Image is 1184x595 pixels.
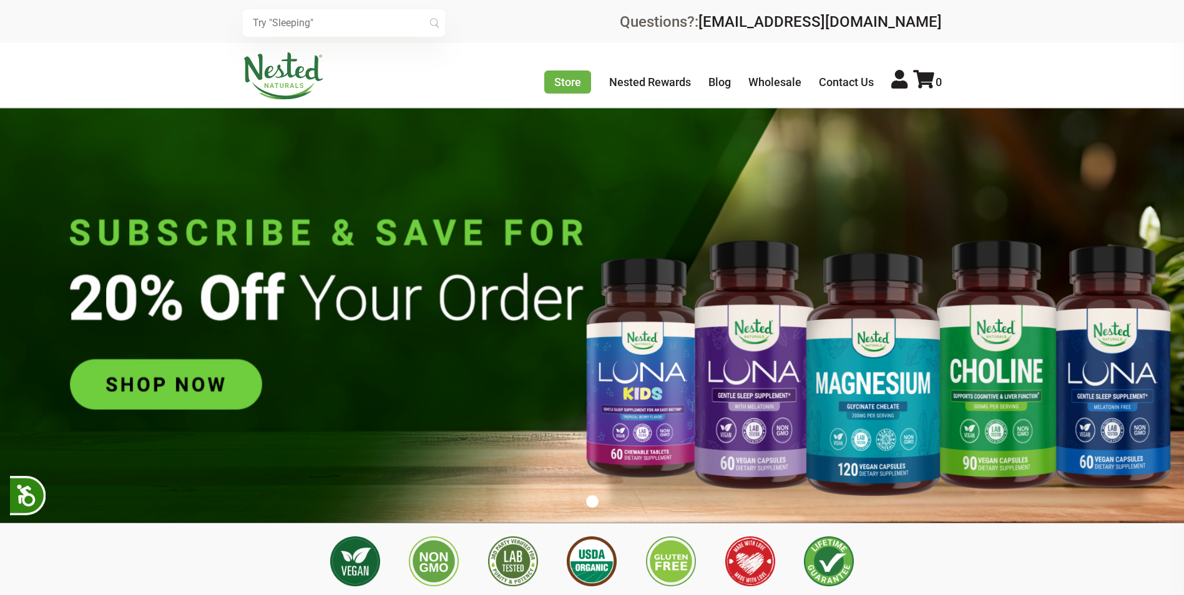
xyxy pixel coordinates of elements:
a: Store [544,70,591,94]
div: Questions?: [620,14,942,29]
img: Made with Love [725,536,775,586]
a: Wholesale [748,75,801,89]
img: Gluten Free [646,536,696,586]
img: Vegan [330,536,380,586]
input: Try "Sleeping" [243,9,445,37]
img: Non GMO [409,536,459,586]
img: 3rd Party Lab Tested [488,536,538,586]
img: Nested Naturals [243,52,324,100]
a: Contact Us [819,75,874,89]
button: 1 of 1 [586,495,599,508]
a: 0 [913,75,942,89]
a: Blog [708,75,731,89]
a: [EMAIL_ADDRESS][DOMAIN_NAME] [698,13,942,31]
a: Nested Rewards [609,75,691,89]
img: USDA Organic [567,536,617,586]
img: Lifetime Guarantee [804,536,854,586]
span: 0 [936,75,942,89]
